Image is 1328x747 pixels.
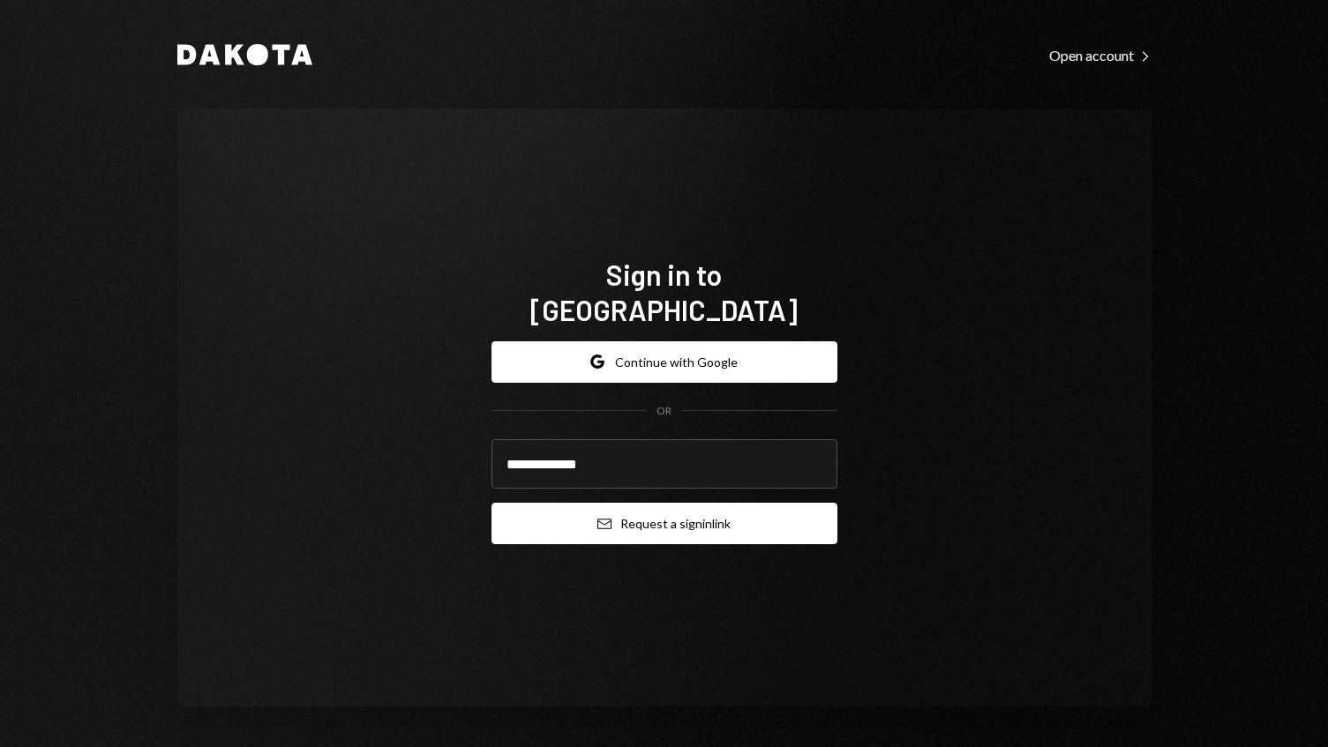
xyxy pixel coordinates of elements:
button: Continue with Google [491,341,837,383]
h1: Sign in to [GEOGRAPHIC_DATA] [491,257,837,327]
div: Open account [1049,47,1152,64]
button: Request a signinlink [491,503,837,544]
div: OR [656,404,672,419]
a: Open account [1049,45,1152,64]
